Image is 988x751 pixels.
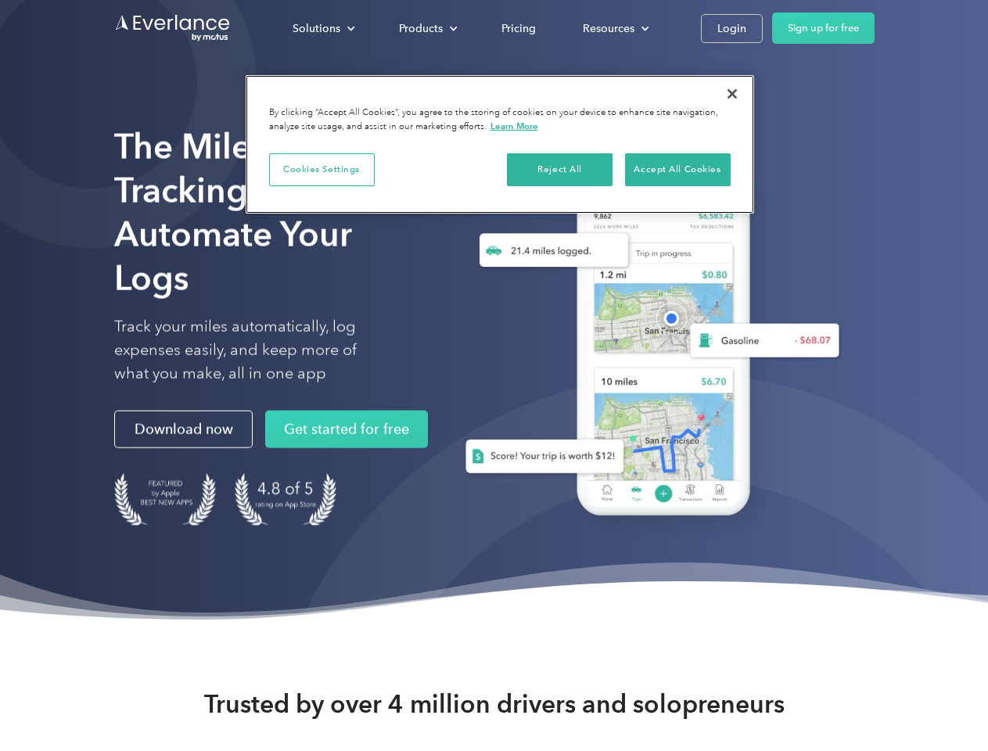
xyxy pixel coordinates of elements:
a: Download now [114,411,253,448]
div: Pricing [501,19,536,38]
img: Badge for Featured by Apple Best New Apps [114,473,216,526]
p: Track your miles automatically, log expenses easily, and keep more of what you make, all in one app [114,315,393,386]
div: Privacy [246,75,754,214]
div: Solutions [293,19,340,38]
img: 4.9 out of 5 stars on the app store [235,473,336,526]
div: Cookie banner [246,75,754,214]
div: Login [717,19,746,38]
a: Sign up for free [772,13,875,44]
div: By clicking “Accept All Cookies”, you agree to the storing of cookies on your device to enhance s... [269,106,731,134]
a: Login [701,14,763,43]
button: Accept All Cookies [625,153,731,186]
button: Cookies Settings [269,153,375,186]
button: Close [715,77,749,111]
a: Go to homepage [114,13,232,43]
div: Resources [583,19,634,38]
a: Pricing [486,15,551,42]
div: Solutions [277,15,368,42]
strong: Trusted by over 4 million drivers and solopreneurs [204,688,785,720]
div: Products [399,19,443,38]
div: Resources [567,15,662,42]
button: Reject All [507,153,613,186]
div: Products [383,15,470,42]
img: Everlance, mileage tracker app, expense tracking app [440,149,852,539]
a: More information about your privacy, opens in a new tab [490,120,538,131]
a: Get started for free [265,411,428,448]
